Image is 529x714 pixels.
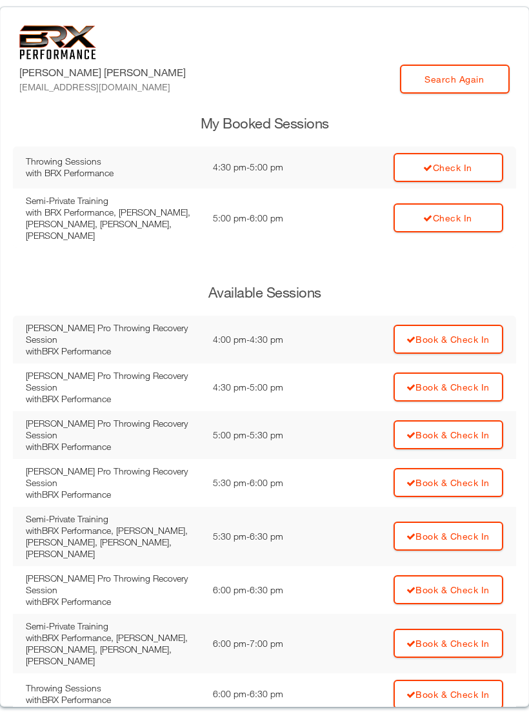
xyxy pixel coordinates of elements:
[394,372,503,402] a: Book & Check In
[13,283,516,303] h3: Available Sessions
[394,575,503,604] a: Book & Check In
[26,513,200,525] div: Semi-Private Training
[26,345,200,357] div: with BRX Performance
[206,459,328,507] td: 5:30 pm - 6:00 pm
[19,65,186,94] label: [PERSON_NAME] [PERSON_NAME]
[206,566,328,614] td: 6:00 pm - 6:30 pm
[394,420,503,449] a: Book & Check In
[394,629,503,658] a: Book & Check In
[26,322,200,345] div: [PERSON_NAME] Pro Throwing Recovery Session
[394,680,503,709] a: Book & Check In
[394,522,503,551] a: Book & Check In
[26,465,200,489] div: [PERSON_NAME] Pro Throwing Recovery Session
[26,694,200,706] div: with BRX Performance
[206,614,328,673] td: 6:00 pm - 7:00 pm
[26,393,200,405] div: with BRX Performance
[26,573,200,596] div: [PERSON_NAME] Pro Throwing Recovery Session
[26,207,200,241] div: with BRX Performance, [PERSON_NAME], [PERSON_NAME], [PERSON_NAME], [PERSON_NAME]
[394,325,503,354] a: Book & Check In
[26,620,200,632] div: Semi-Private Training
[206,189,328,248] td: 5:00 pm - 6:00 pm
[26,525,200,560] div: with BRX Performance, [PERSON_NAME], [PERSON_NAME], [PERSON_NAME], [PERSON_NAME]
[19,25,96,59] img: 6f7da32581c89ca25d665dc3aae533e4f14fe3ef_original.svg
[26,418,200,441] div: [PERSON_NAME] Pro Throwing Recovery Session
[206,147,328,189] td: 4:30 pm - 5:00 pm
[13,114,516,134] h3: My Booked Sessions
[26,489,200,500] div: with BRX Performance
[26,596,200,607] div: with BRX Performance
[394,468,503,497] a: Book & Check In
[206,363,328,411] td: 4:30 pm - 5:00 pm
[394,153,503,182] a: Check In
[206,316,328,363] td: 4:00 pm - 4:30 pm
[26,195,200,207] div: Semi-Private Training
[206,507,328,566] td: 5:30 pm - 6:30 pm
[26,156,200,167] div: Throwing Sessions
[26,441,200,453] div: with BRX Performance
[19,80,186,94] div: [EMAIL_ADDRESS][DOMAIN_NAME]
[206,411,328,459] td: 5:00 pm - 5:30 pm
[394,203,503,232] a: Check In
[26,682,200,694] div: Throwing Sessions
[26,370,200,393] div: [PERSON_NAME] Pro Throwing Recovery Session
[26,167,200,179] div: with BRX Performance
[400,65,510,94] a: Search Again
[26,632,200,667] div: with BRX Performance, [PERSON_NAME], [PERSON_NAME], [PERSON_NAME], [PERSON_NAME]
